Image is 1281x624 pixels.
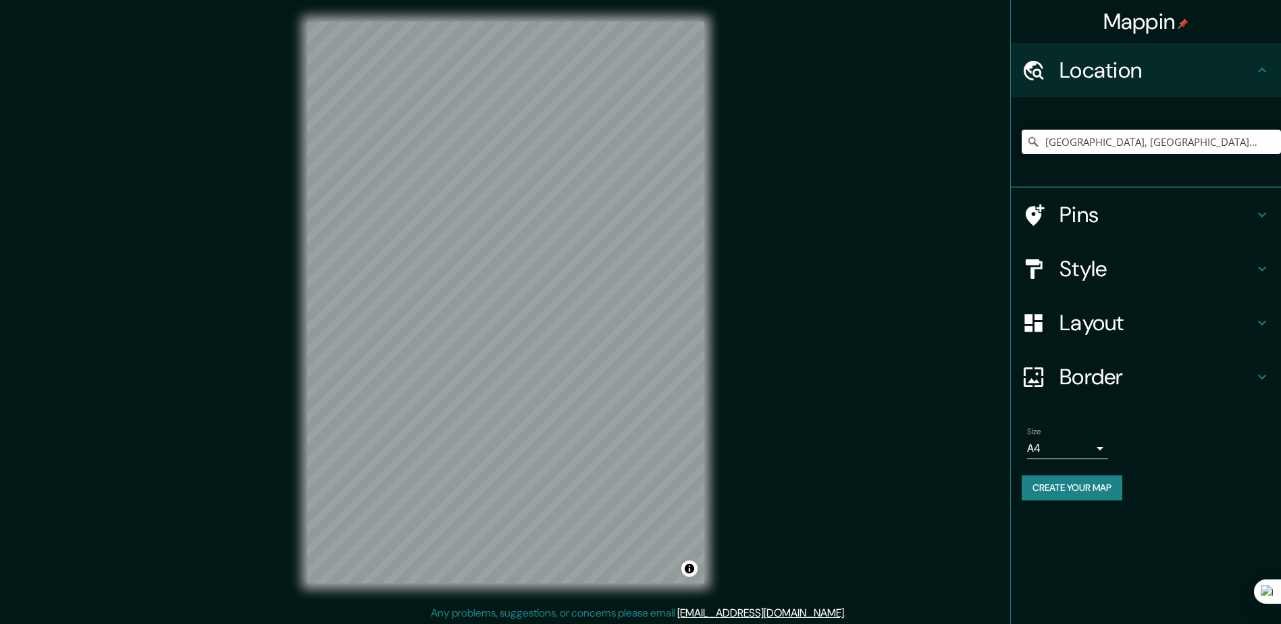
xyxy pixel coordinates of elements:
button: Create your map [1022,475,1122,500]
h4: Style [1060,255,1254,282]
h4: Location [1060,57,1254,84]
input: Pick your city or area [1022,130,1281,154]
div: . [846,605,848,621]
h4: Pins [1060,201,1254,228]
div: Style [1011,242,1281,296]
p: Any problems, suggestions, or concerns please email . [431,605,846,621]
label: Size [1027,426,1041,438]
h4: Mappin [1103,8,1189,35]
div: Layout [1011,296,1281,350]
canvas: Map [307,22,704,583]
button: Toggle attribution [681,561,698,577]
div: Location [1011,43,1281,97]
img: pin-icon.png [1178,18,1188,29]
div: . [848,605,851,621]
div: A4 [1027,438,1108,459]
a: [EMAIL_ADDRESS][DOMAIN_NAME] [677,606,844,620]
div: Border [1011,350,1281,404]
h4: Layout [1060,309,1254,336]
div: Pins [1011,188,1281,242]
h4: Border [1060,363,1254,390]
